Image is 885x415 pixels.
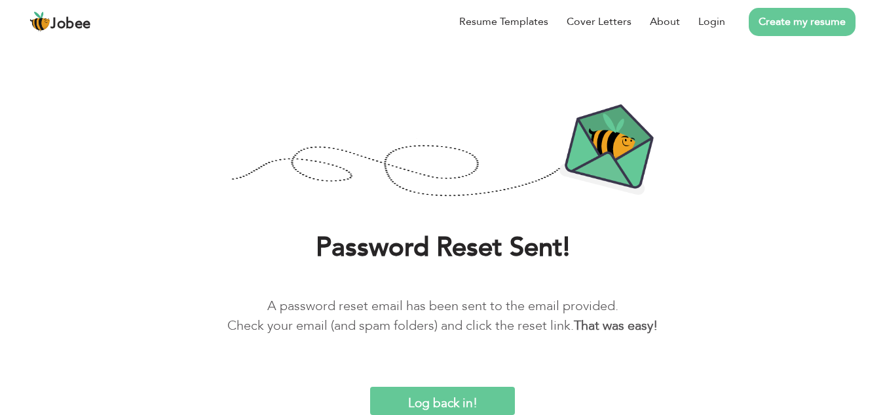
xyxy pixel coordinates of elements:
a: Login [698,14,725,30]
p: A password reset email has been sent to the email provided. Check your email (and spam folders) a... [20,296,865,336]
a: About [650,14,680,30]
a: Resume Templates [459,14,548,30]
input: Log back in! [370,387,514,415]
a: Create my resume [749,8,856,36]
img: jobee.io [29,11,50,32]
a: Jobee [29,11,91,32]
h1: Password Reset Sent! [20,231,865,265]
b: That was easy! [574,317,658,334]
img: Password-Reset-Confirmation.png [231,104,654,199]
span: Jobee [50,17,91,31]
a: Cover Letters [567,14,631,30]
